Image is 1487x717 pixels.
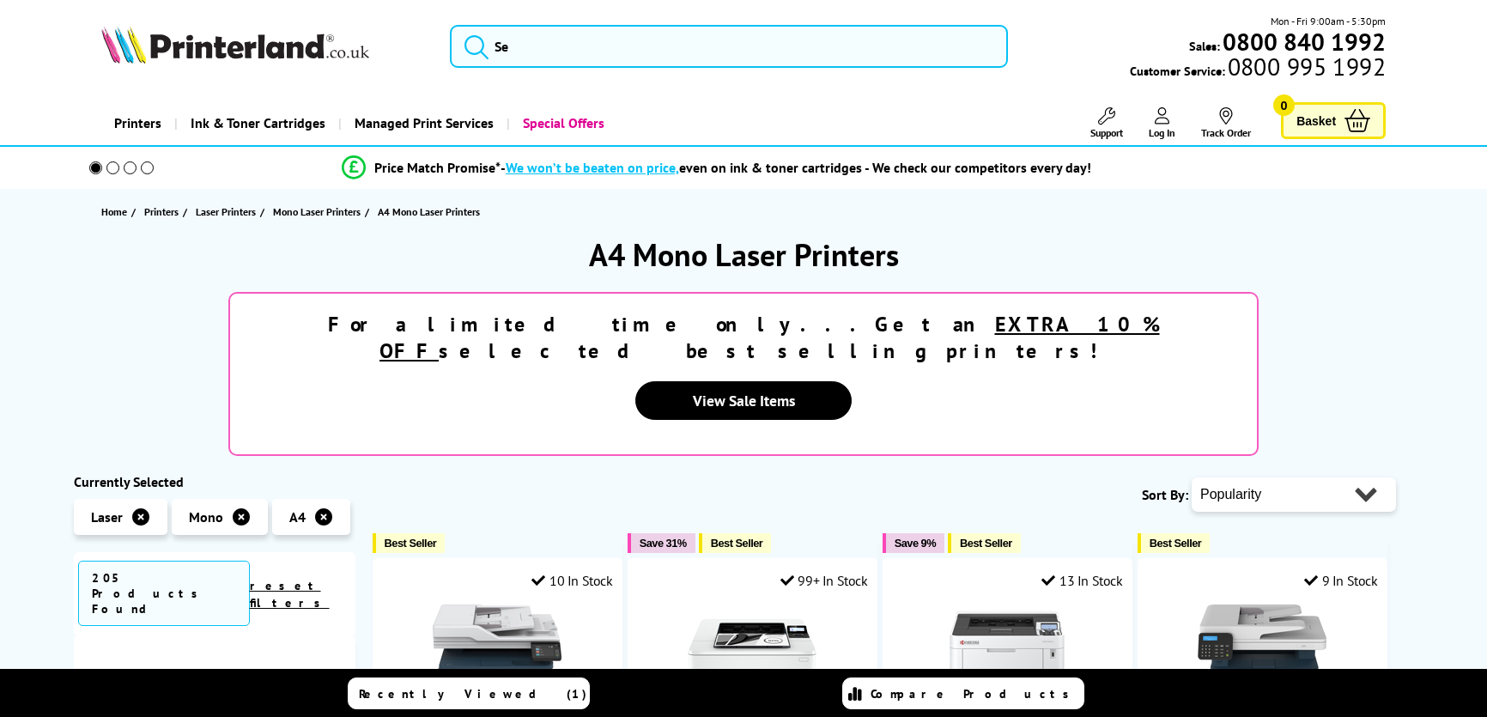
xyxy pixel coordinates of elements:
[699,533,772,553] button: Best Seller
[101,101,174,145] a: Printers
[189,508,223,526] span: Mono
[101,203,131,221] a: Home
[101,26,428,67] a: Printerland Logo
[87,665,343,682] span: Brand
[960,537,1012,550] span: Best Seller
[640,537,687,550] span: Save 31%
[101,26,369,64] img: Printerland Logo
[1304,572,1378,589] div: 9 In Stock
[1225,58,1386,75] span: 0800 995 1992
[1201,107,1251,139] a: Track Order
[948,533,1021,553] button: Best Seller
[1090,126,1123,139] span: Support
[250,578,330,611] a: reset filters
[883,533,944,553] button: Save 9%
[1281,102,1386,139] a: Basket 0
[78,561,250,626] span: 205 Products Found
[273,203,361,221] span: Mono Laser Printers
[373,533,446,553] button: Best Seller
[289,508,306,526] span: A4
[531,572,612,589] div: 10 In Stock
[385,537,437,550] span: Best Seller
[450,25,1008,68] input: Se
[842,678,1084,709] a: Compare Products
[506,159,679,176] span: We won’t be beaten on price,
[628,533,695,553] button: Save 31%
[191,101,325,145] span: Ink & Toner Cartridges
[1220,33,1386,50] a: 0800 840 1992
[91,508,123,526] span: Laser
[501,159,1091,176] div: - even on ink & toner cartridges - We check our competitors every day!
[273,203,365,221] a: Mono Laser Printers
[348,678,590,709] a: Recently Viewed (1)
[74,473,355,490] div: Currently Selected
[1090,107,1123,139] a: Support
[635,381,852,420] a: View Sale Items
[1041,572,1122,589] div: 13 In Stock
[144,203,179,221] span: Printers
[379,311,1160,364] u: EXTRA 10% OFF
[871,686,1078,702] span: Compare Products
[507,101,617,145] a: Special Offers
[1296,109,1336,132] span: Basket
[1223,26,1386,58] b: 0800 840 1992
[895,537,936,550] span: Save 9%
[780,572,868,589] div: 99+ In Stock
[174,101,338,145] a: Ink & Toner Cartridges
[1138,533,1211,553] button: Best Seller
[338,101,507,145] a: Managed Print Services
[144,203,183,221] a: Printers
[74,234,1413,275] h1: A4 Mono Laser Printers
[1149,107,1175,139] a: Log In
[1150,537,1202,550] span: Best Seller
[65,153,1368,183] li: modal_Promise
[1189,38,1220,54] span: Sales:
[1271,13,1386,29] span: Mon - Fri 9:00am - 5:30pm
[711,537,763,550] span: Best Seller
[196,203,256,221] span: Laser Printers
[359,686,587,702] span: Recently Viewed (1)
[1142,486,1188,503] span: Sort By:
[374,159,501,176] span: Price Match Promise*
[328,311,1160,364] strong: For a limited time only...Get an selected best selling printers!
[1273,94,1295,116] span: 0
[1149,126,1175,139] span: Log In
[196,203,260,221] a: Laser Printers
[1130,58,1386,79] span: Customer Service:
[378,205,480,218] span: A4 Mono Laser Printers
